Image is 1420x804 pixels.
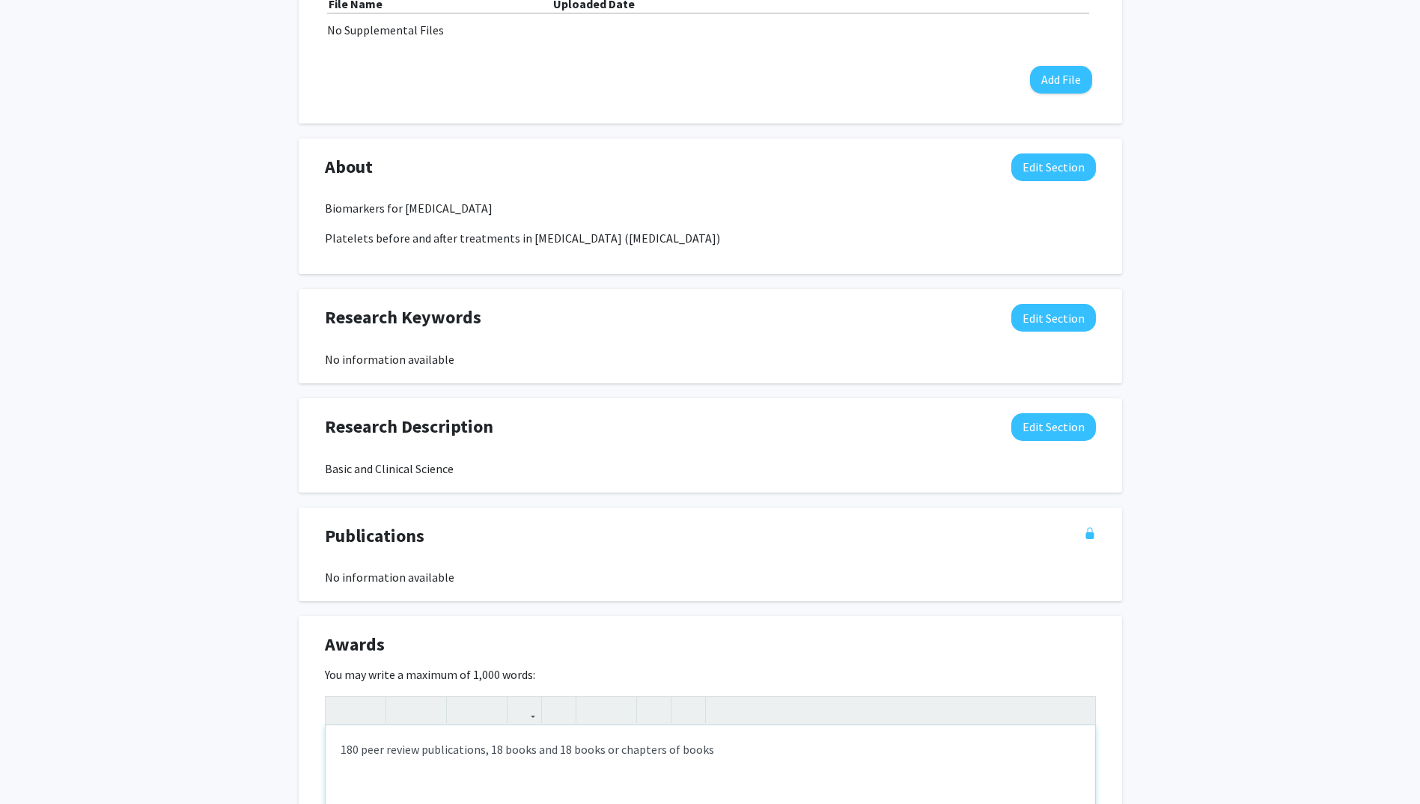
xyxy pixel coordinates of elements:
[1011,413,1096,441] button: Edit Research Description
[606,697,633,723] button: Ordered list
[329,697,356,723] button: Undo (Ctrl + Z)
[416,697,442,723] button: Emphasis (Ctrl + I)
[325,350,1096,368] div: No information available
[546,697,572,723] button: Insert Image
[327,21,1094,39] div: No Supplemental Files
[511,697,537,723] button: Link
[1011,153,1096,181] button: Edit About
[451,697,477,723] button: Superscript
[477,697,503,723] button: Subscript
[675,697,701,723] button: Insert horizontal rule
[325,460,1096,478] div: Basic and Clinical Science
[325,229,1096,247] p: Platelets before and after treatments in [MEDICAL_DATA] ([MEDICAL_DATA])
[641,697,667,723] button: Remove format
[325,631,385,658] span: Awards
[325,568,1096,586] div: No information available
[325,153,373,180] span: About
[1030,66,1092,94] button: Add File
[325,199,1096,217] p: Biomarkers for [MEDICAL_DATA]
[1065,697,1091,723] button: Fullscreen
[11,737,64,793] iframe: Chat
[356,697,382,723] button: Redo (Ctrl + Y)
[325,666,535,683] label: You may write a maximum of 1,000 words:
[1011,304,1096,332] button: Edit Research Keywords
[580,697,606,723] button: Unordered list
[390,697,416,723] button: Strong (Ctrl + B)
[325,304,481,331] span: Research Keywords
[325,523,424,549] span: Publications
[325,413,493,440] span: Research Description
